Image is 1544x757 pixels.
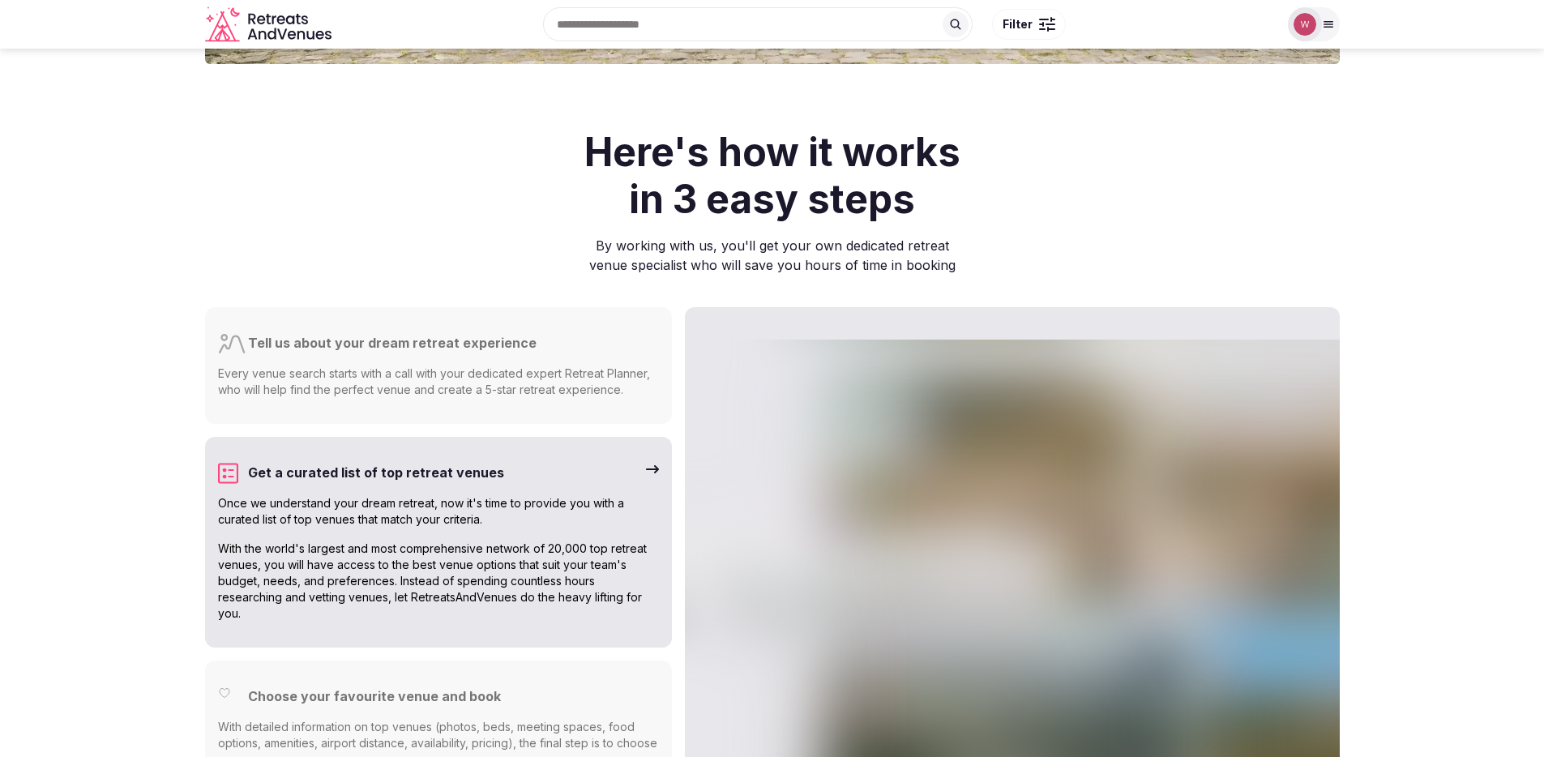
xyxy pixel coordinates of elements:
[248,686,501,706] h3: Choose your favourite venue and book
[992,9,1066,40] button: Filter
[218,495,660,528] p: Once we understand your dream retreat, now it's time to provide you with a curated list of top ve...
[205,6,335,43] svg: Retreats and Venues company logo
[248,463,504,482] h3: Get a curated list of top retreat venues
[218,366,660,398] p: Every venue search starts with a call with your dedicated expert Retreat Planner, who will help f...
[509,236,1036,275] p: By working with us, you'll get your own dedicated retreat venue specialist who will save you hour...
[509,129,1036,222] h2: Here's how it works in 3 easy steps
[248,333,537,353] h3: Tell us about your dream retreat experience
[1294,13,1316,36] img: William Chin
[205,6,335,43] a: Visit the homepage
[218,541,660,622] p: With the world's largest and most comprehensive network of 20,000 top retreat venues, you will ha...
[1003,16,1033,32] span: Filter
